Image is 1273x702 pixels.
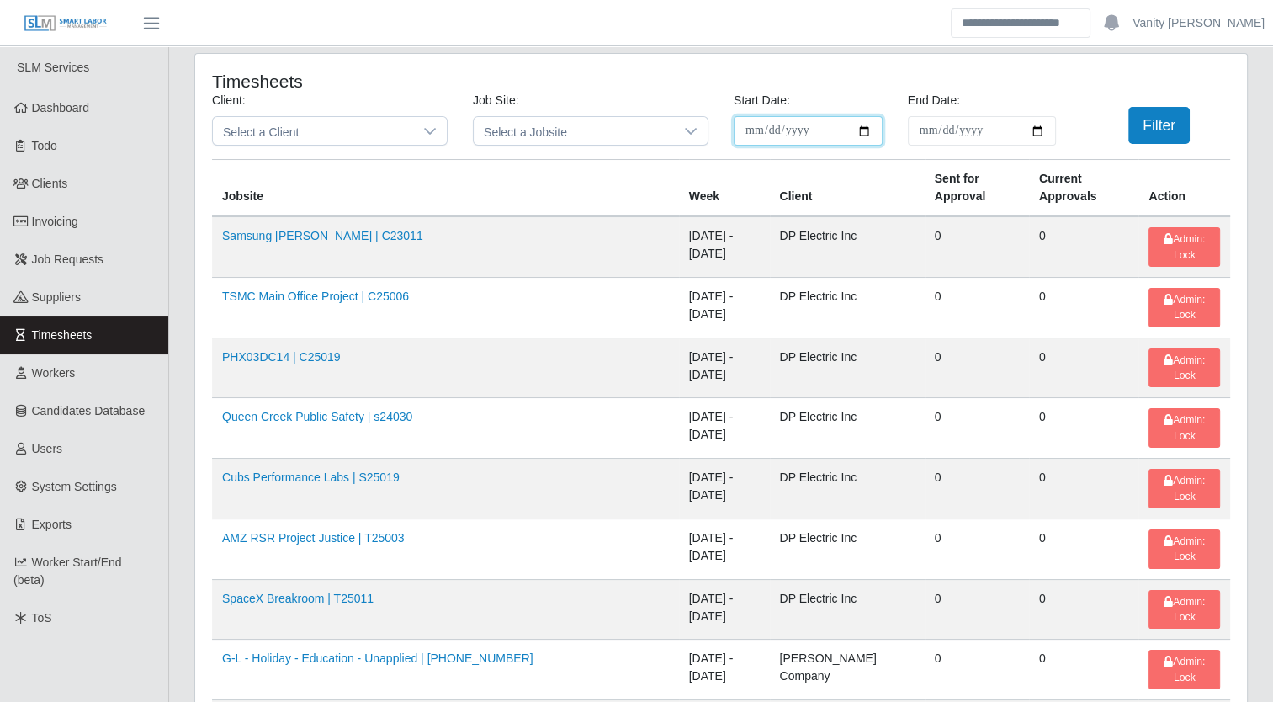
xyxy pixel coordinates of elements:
td: [DATE] - [DATE] [679,459,770,519]
th: Action [1138,160,1230,217]
span: Workers [32,366,76,380]
label: Client: [212,92,246,109]
span: System Settings [32,480,117,493]
td: DP Electric Inc [770,519,925,579]
span: Select a Client [213,117,413,145]
td: [DATE] - [DATE] [679,640,770,700]
span: SLM Services [17,61,89,74]
a: G-L - Holiday - Education - Unapplied | [PHONE_NUMBER] [222,651,533,665]
button: Admin: Lock [1148,650,1220,689]
span: Admin: Lock [1164,354,1205,381]
a: AMZ RSR Project Justice | T25003 [222,531,405,545]
td: DP Electric Inc [770,216,925,277]
a: SpaceX Breakroom | T25011 [222,592,374,605]
span: Dashboard [32,101,90,114]
td: DP Electric Inc [770,398,925,459]
td: DP Electric Inc [770,459,925,519]
span: Job Requests [32,253,104,266]
td: [DATE] - [DATE] [679,398,770,459]
button: Admin: Lock [1148,288,1220,327]
a: PHX03DC14 | C25019 [222,350,341,364]
a: Queen Creek Public Safety | s24030 [222,410,412,423]
button: Admin: Lock [1148,408,1220,448]
button: Admin: Lock [1148,469,1220,508]
td: 0 [925,640,1029,700]
th: Sent for Approval [925,160,1029,217]
img: SLM Logo [24,14,108,33]
td: 0 [1029,579,1138,640]
a: TSMC Main Office Project | C25006 [222,290,409,303]
td: 0 [1029,398,1138,459]
span: Admin: Lock [1164,414,1205,441]
td: 0 [925,338,1029,398]
input: Search [951,8,1090,38]
button: Admin: Lock [1148,590,1220,630]
span: Invoicing [32,215,78,228]
td: 0 [925,579,1029,640]
td: DP Electric Inc [770,277,925,338]
td: 0 [1029,338,1138,398]
td: 0 [1029,277,1138,338]
span: Select a Jobsite [474,117,674,145]
span: Worker Start/End (beta) [13,556,122,587]
td: [DATE] - [DATE] [679,277,770,338]
span: Timesheets [32,328,93,342]
span: Admin: Lock [1164,233,1205,260]
td: [DATE] - [DATE] [679,519,770,579]
td: 0 [1029,640,1138,700]
span: Clients [32,177,68,190]
span: Candidates Database [32,404,146,417]
h4: Timesheets [212,71,622,92]
span: Admin: Lock [1164,294,1205,321]
th: Client [770,160,925,217]
a: Vanity [PERSON_NAME] [1132,14,1265,32]
button: Admin: Lock [1148,227,1220,267]
span: Todo [32,139,57,152]
td: [PERSON_NAME] Company [770,640,925,700]
td: 0 [925,519,1029,579]
label: Job Site: [473,92,518,109]
span: Admin: Lock [1164,535,1205,562]
th: Current Approvals [1029,160,1138,217]
td: 0 [925,277,1029,338]
span: Admin: Lock [1164,475,1205,502]
td: 0 [1029,216,1138,277]
span: Exports [32,518,72,531]
td: DP Electric Inc [770,338,925,398]
td: 0 [1029,519,1138,579]
td: 0 [925,459,1029,519]
button: Filter [1128,107,1190,144]
td: 0 [925,216,1029,277]
th: Week [679,160,770,217]
span: Admin: Lock [1164,656,1205,683]
th: Jobsite [212,160,679,217]
span: Suppliers [32,290,81,304]
a: Cubs Performance Labs | S25019 [222,471,400,484]
button: Admin: Lock [1148,529,1220,569]
span: ToS [32,611,52,625]
label: End Date: [908,92,960,109]
td: [DATE] - [DATE] [679,216,770,277]
label: Start Date: [734,92,790,109]
td: 0 [925,398,1029,459]
span: Admin: Lock [1164,596,1205,623]
td: DP Electric Inc [770,579,925,640]
td: [DATE] - [DATE] [679,338,770,398]
td: 0 [1029,459,1138,519]
button: Admin: Lock [1148,348,1220,388]
td: [DATE] - [DATE] [679,579,770,640]
span: Users [32,442,63,455]
a: Samsung [PERSON_NAME] | C23011 [222,229,423,242]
